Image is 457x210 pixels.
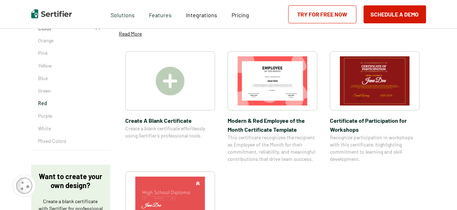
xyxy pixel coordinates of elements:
p: Want to create your own design? [38,172,103,190]
img: Create A Blank Certificate [156,67,185,95]
span: Certificate of Participation​ for Workshops [330,116,420,134]
span: This certificate recognizes the recipient as Employee of the Month for their commitment, reliabil... [228,134,317,163]
a: Pink [38,50,103,57]
div: Color [31,37,110,150]
span: Modern & Red Employee of the Month Certificate Template [228,116,317,134]
img: Cookie Popup Icon [16,178,32,194]
span: Features [149,10,172,19]
a: Integrations [186,10,217,19]
img: Sertifier | Digital Credentialing Platform [31,9,72,18]
a: Mixed Colors [38,137,103,145]
span: Solutions [111,10,135,19]
a: Try for Free Now [288,5,356,23]
a: Modern & Red Employee of the Month Certificate TemplateModern & Red Employee of the Month Certifi... [228,51,317,163]
a: Green [38,87,103,94]
span: Pricing [232,11,249,18]
button: Schedule a Demo [364,5,426,23]
span: Integrations [186,11,217,18]
a: Purple [38,112,103,120]
iframe: Chat Widget [421,176,457,210]
a: Orange [38,37,103,44]
a: Red [38,100,103,107]
span: Create a blank certificate effortlessly using Sertifier’s professional tools. [125,125,215,139]
p: Read More [119,30,142,37]
a: White [38,125,103,132]
img: Modern & Red Employee of the Month Certificate Template [238,56,307,106]
img: Certificate of Participation​ for Workshops [340,56,410,106]
a: Yellow [38,62,103,69]
a: Blue [38,75,103,82]
a: Pricing [232,10,249,19]
span: Create A Blank Certificate [125,116,215,125]
a: Certificate of Participation​ for WorkshopsCertificate of Participation​ for WorkshopsRecognize p... [330,51,420,163]
span: Recognize participation in workshops with this certificate, highlighting commitment to learning a... [330,134,420,163]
